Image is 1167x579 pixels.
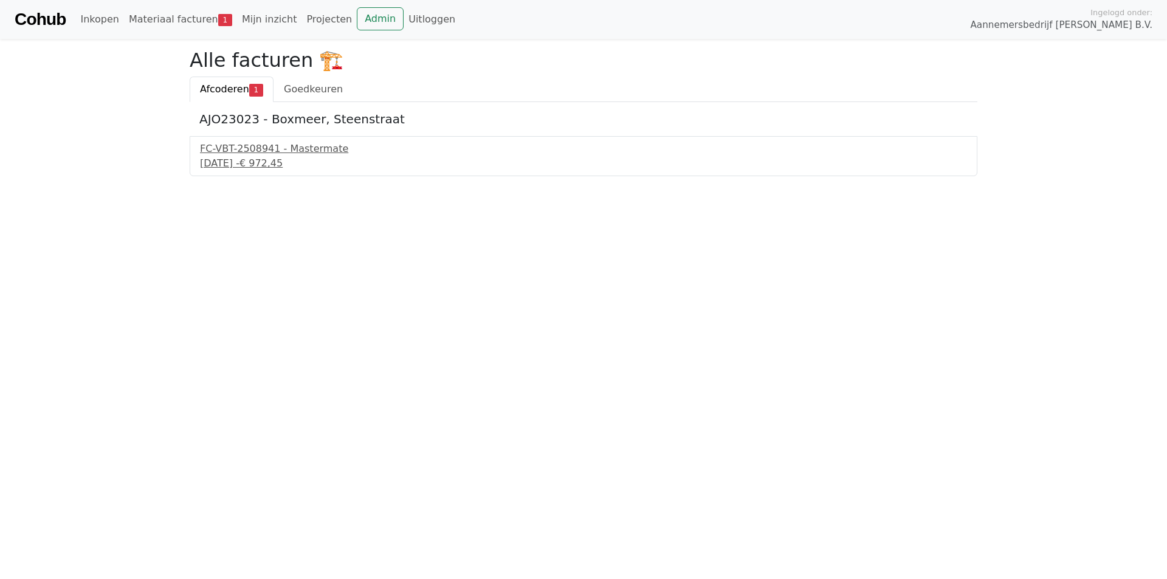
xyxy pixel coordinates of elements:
div: [DATE] - [200,156,967,171]
h2: Alle facturen 🏗️ [190,49,977,72]
span: Aannemersbedrijf [PERSON_NAME] B.V. [970,18,1152,32]
a: Goedkeuren [274,77,353,102]
a: Afcoderen1 [190,77,274,102]
span: € 972,45 [239,157,283,169]
a: Mijn inzicht [237,7,302,32]
a: Materiaal facturen1 [124,7,237,32]
span: 1 [218,14,232,26]
span: Afcoderen [200,83,249,95]
div: FC-VBT-2508941 - Mastermate [200,142,967,156]
a: Uitloggen [404,7,460,32]
a: Inkopen [75,7,123,32]
h5: AJO23023 - Boxmeer, Steenstraat [199,112,968,126]
a: Projecten [301,7,357,32]
a: FC-VBT-2508941 - Mastermate[DATE] -€ 972,45 [200,142,967,171]
span: 1 [249,84,263,96]
span: Goedkeuren [284,83,343,95]
a: Cohub [15,5,66,34]
span: Ingelogd onder: [1090,7,1152,18]
a: Admin [357,7,404,30]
